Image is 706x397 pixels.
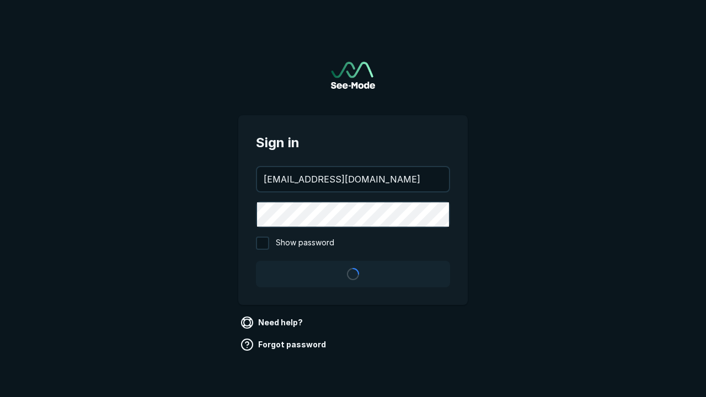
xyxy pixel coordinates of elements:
span: Show password [276,237,334,250]
a: Forgot password [238,336,330,353]
span: Sign in [256,133,450,153]
a: Need help? [238,314,307,331]
img: See-Mode Logo [331,62,375,89]
a: Go to sign in [331,62,375,89]
input: your@email.com [257,167,449,191]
